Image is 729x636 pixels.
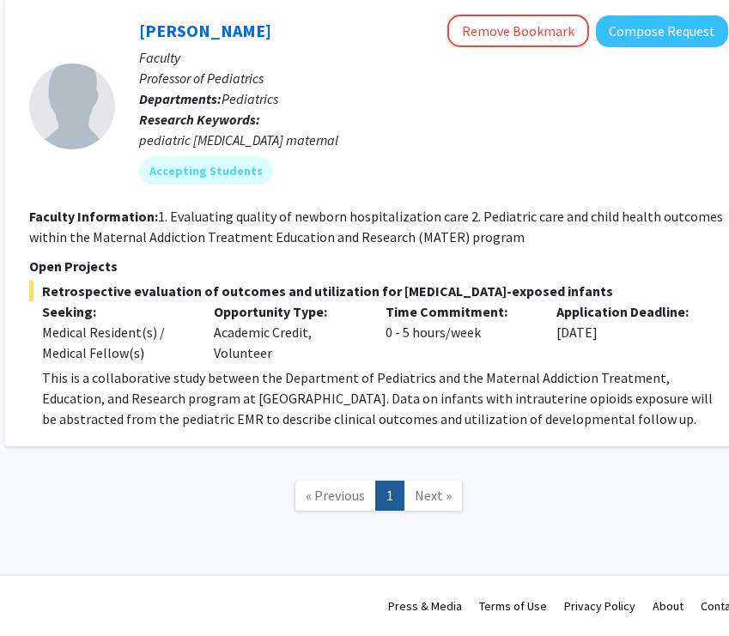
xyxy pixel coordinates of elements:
[544,301,715,363] div: [DATE]
[13,559,73,623] iframe: Chat
[29,208,158,225] b: Faculty Information:
[222,90,278,107] span: Pediatrics
[139,20,271,41] a: [PERSON_NAME]
[404,481,463,511] a: Next Page
[201,301,373,363] div: Academic Credit, Volunteer
[415,487,452,504] span: Next »
[42,322,188,363] div: Medical Resident(s) / Medical Fellow(s)
[214,301,360,322] p: Opportunity Type:
[139,90,222,107] b: Departments:
[139,157,273,185] mat-chip: Accepting Students
[479,598,547,614] a: Terms of Use
[42,301,188,322] p: Seeking:
[306,487,365,504] span: « Previous
[295,481,376,511] a: Previous Page
[29,208,723,245] fg-read-more: 1. Evaluating quality of newborn hospitalization care 2. Pediatric care and child health outcomes...
[42,367,728,429] p: This is a collaborative study between the Department of Pediatrics and the Maternal Addiction Tre...
[375,481,404,511] a: 1
[29,281,728,301] span: Retrospective evaluation of outcomes and utilization for [MEDICAL_DATA]-exposed infants
[139,111,260,128] b: Research Keywords:
[596,15,728,47] button: Compose Request to Neera Goyal
[564,598,635,614] a: Privacy Policy
[388,598,462,614] a: Press & Media
[373,301,544,363] div: 0 - 5 hours/week
[29,256,728,276] p: Open Projects
[386,301,532,322] p: Time Commitment:
[447,15,589,47] button: Remove Bookmark
[653,598,683,614] a: About
[556,301,702,322] p: Application Deadline:
[139,68,728,88] p: Professor of Pediatrics
[139,130,728,150] div: pediatric [MEDICAL_DATA] maternal
[139,47,728,68] p: Faculty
